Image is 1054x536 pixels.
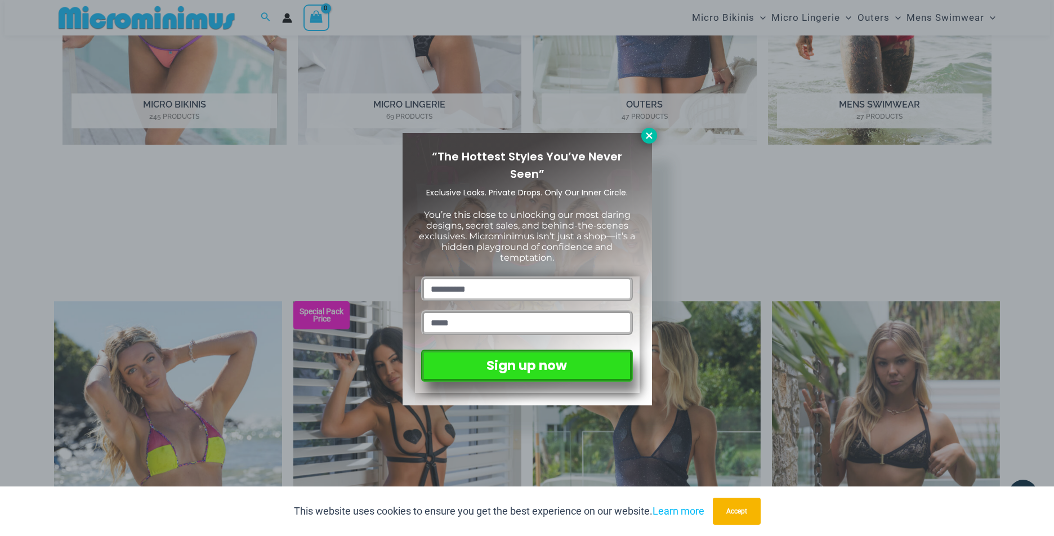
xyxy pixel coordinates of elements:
span: “The Hottest Styles You’ve Never Seen” [432,149,622,182]
span: Exclusive Looks. Private Drops. Only Our Inner Circle. [426,187,628,198]
a: Learn more [653,505,704,517]
span: You’re this close to unlocking our most daring designs, secret sales, and behind-the-scenes exclu... [419,209,635,263]
button: Sign up now [421,350,632,382]
p: This website uses cookies to ensure you get the best experience on our website. [294,503,704,520]
button: Close [641,128,657,144]
button: Accept [713,498,761,525]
